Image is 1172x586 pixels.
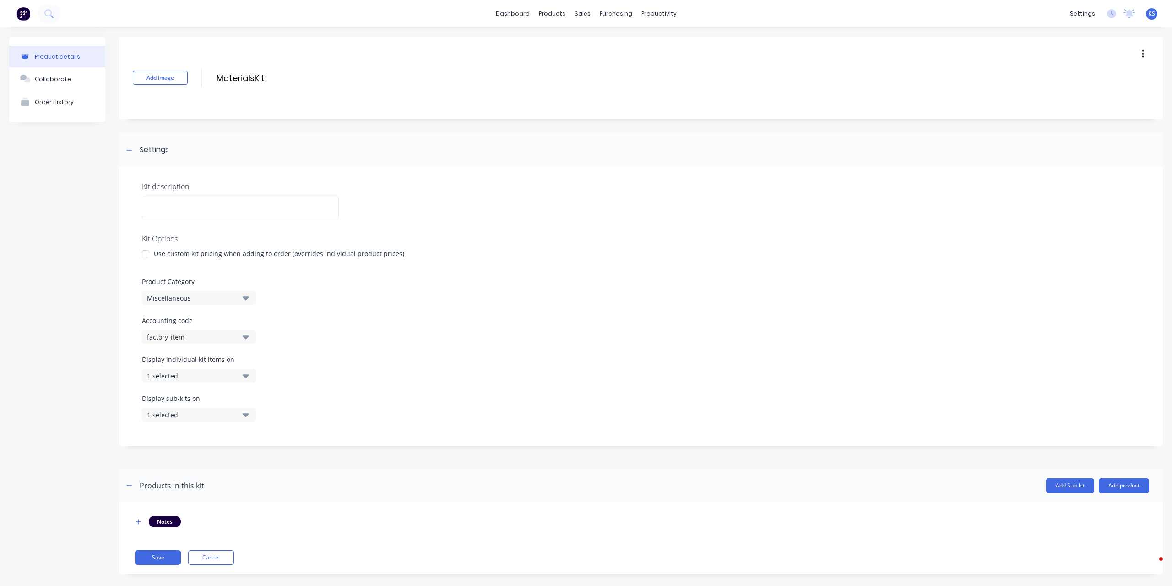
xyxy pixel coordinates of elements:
button: factory_item [142,330,256,344]
div: sales [570,7,595,21]
div: Miscellaneous [147,293,236,303]
div: productivity [637,7,681,21]
button: Collaborate [9,67,105,90]
button: Add image [133,71,188,85]
div: Products in this kit [140,480,204,491]
div: Kit description [142,181,1140,192]
button: Add Sub-kit [1046,478,1094,493]
div: purchasing [595,7,637,21]
button: Miscellaneous [142,291,256,305]
button: Save [135,550,181,565]
div: Notes [149,516,181,527]
div: Order History [35,99,74,105]
label: Accounting code [142,316,1140,325]
label: Display sub-kits on [142,394,256,403]
label: Display individual kit items on [142,355,256,364]
div: 1 selected [147,410,236,420]
div: Settings [140,144,169,156]
label: Product Category [142,277,1140,286]
div: Product details [35,53,80,60]
div: factory_item [147,332,236,342]
button: 1 selected [142,408,256,422]
button: Cancel [188,550,234,565]
button: Order History [9,90,105,113]
div: settings [1065,7,1100,21]
input: Enter kit name [216,71,378,85]
button: 1 selected [142,369,256,383]
div: Use custom kit pricing when adding to order (overrides individual product prices) [154,249,404,258]
button: Product details [9,46,105,67]
div: products [534,7,570,21]
img: Factory [16,7,30,21]
button: Add product [1099,478,1149,493]
a: dashboard [491,7,534,21]
div: Collaborate [35,76,71,82]
div: 1 selected [147,371,236,381]
div: Kit Options [142,233,1140,244]
span: KS [1148,10,1155,18]
iframe: Intercom live chat [1141,555,1163,577]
